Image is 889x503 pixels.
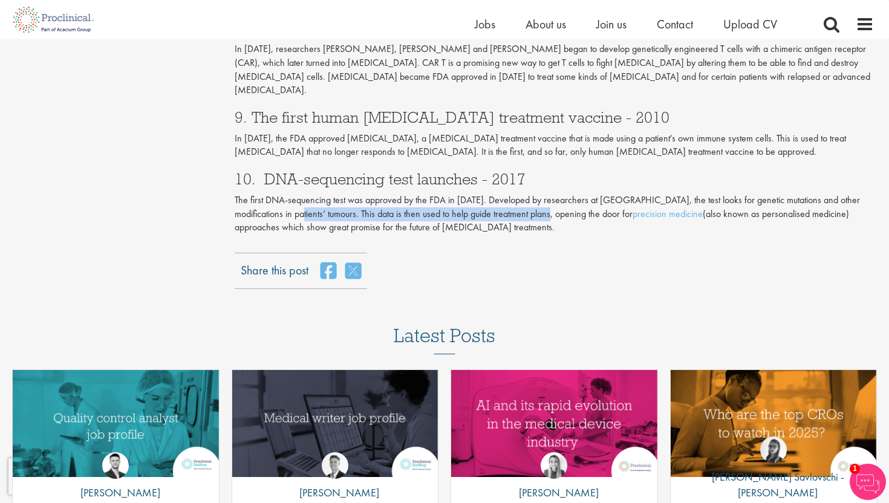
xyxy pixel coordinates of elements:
img: Joshua Godden [102,452,129,479]
h3: 9. The first human [MEDICAL_DATA] treatment vaccine - 2010 [235,109,874,125]
h3: 10. DNA-sequencing test launches - 2017 [235,171,874,187]
a: share on facebook [321,262,336,280]
img: Top 10 CROs 2025 | Proclinical [671,370,877,477]
label: Share this post [241,262,308,270]
a: Link to a post [671,370,877,477]
p: [PERSON_NAME] [510,485,599,501]
a: Link to a post [13,370,219,477]
h3: Latest Posts [394,325,495,354]
a: Jobs [475,16,495,32]
a: About us [526,16,566,32]
span: 1 [850,464,860,474]
a: Join us [596,16,627,32]
p: [PERSON_NAME] Savlovschi - [PERSON_NAME] [671,469,877,500]
img: quality control analyst job profile [13,370,219,477]
a: share on twitter [345,262,361,280]
img: George Watson [322,452,348,479]
p: In [DATE], researchers [PERSON_NAME], [PERSON_NAME] and [PERSON_NAME] began to develop geneticall... [235,42,874,97]
img: Theodora Savlovschi - Wicks [760,436,787,463]
a: Upload CV [723,16,777,32]
p: The first DNA-sequencing test was approved by the FDA in [DATE]. Developed by researchers at [GEO... [235,193,874,235]
a: precision medicine [633,207,703,220]
p: [PERSON_NAME] [290,485,379,501]
a: Link to a post [232,370,438,477]
p: In [DATE], the FDA approved [MEDICAL_DATA], a [MEDICAL_DATA] treatment vaccine that is made using... [235,132,874,160]
img: AI and Its Impact on the Medical Device Industry | Proclinical [451,370,657,477]
img: Chatbot [850,464,886,500]
a: Contact [657,16,693,32]
img: Hannah Burke [541,452,567,479]
a: Link to a post [451,370,657,477]
img: Medical writer job profile [232,370,438,477]
p: [PERSON_NAME] [71,485,160,501]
